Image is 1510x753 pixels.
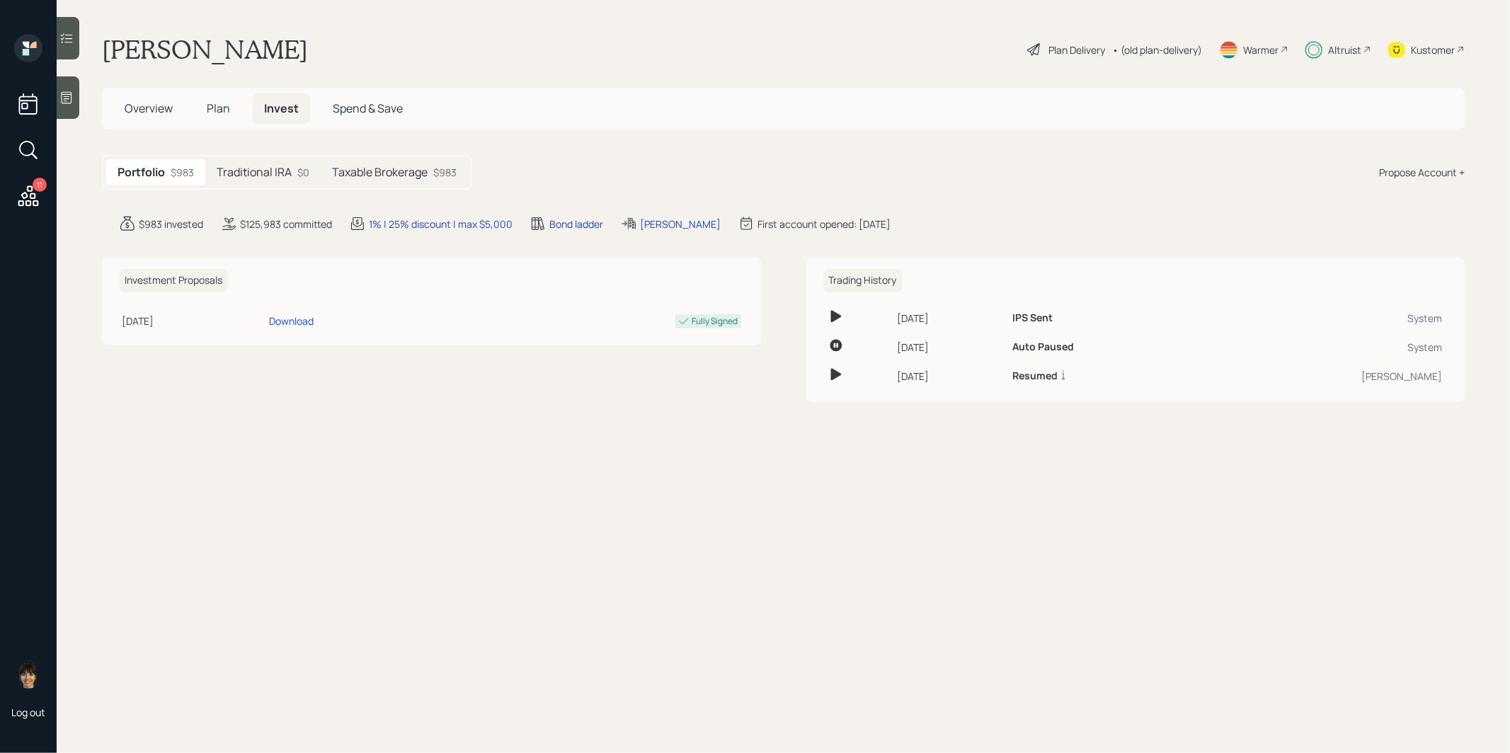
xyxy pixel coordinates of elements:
[1243,42,1279,57] div: Warmer
[139,217,203,231] div: $983 invested
[1328,42,1361,57] div: Altruist
[1207,369,1442,384] div: [PERSON_NAME]
[549,217,603,231] div: Bond ladder
[1112,42,1202,57] div: • (old plan-delivery)
[897,340,1001,355] div: [DATE]
[1207,340,1442,355] div: System
[823,269,903,292] h6: Trading History
[897,369,1001,384] div: [DATE]
[1379,165,1465,180] div: Propose Account +
[118,166,165,179] h5: Portfolio
[207,100,230,116] span: Plan
[1012,312,1053,324] h6: IPS Sent
[297,165,309,180] div: $0
[125,100,173,116] span: Overview
[692,315,738,328] div: Fully Signed
[1048,42,1105,57] div: Plan Delivery
[369,217,513,231] div: 1% | 25% discount | max $5,000
[1012,341,1074,353] h6: Auto Paused
[217,166,292,179] h5: Traditional IRA
[102,34,308,65] h1: [PERSON_NAME]
[640,217,721,231] div: [PERSON_NAME]
[264,100,299,116] span: Invest
[33,178,47,192] div: 11
[269,314,314,328] div: Download
[122,314,263,328] div: [DATE]
[433,165,457,180] div: $983
[333,100,403,116] span: Spend & Save
[171,165,194,180] div: $983
[14,660,42,689] img: treva-nostdahl-headshot.png
[240,217,332,231] div: $125,983 committed
[1207,311,1442,326] div: System
[897,311,1001,326] div: [DATE]
[1411,42,1455,57] div: Kustomer
[1012,370,1058,382] h6: Resumed
[757,217,891,231] div: First account opened: [DATE]
[119,269,228,292] h6: Investment Proposals
[11,706,45,719] div: Log out
[332,166,428,179] h5: Taxable Brokerage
